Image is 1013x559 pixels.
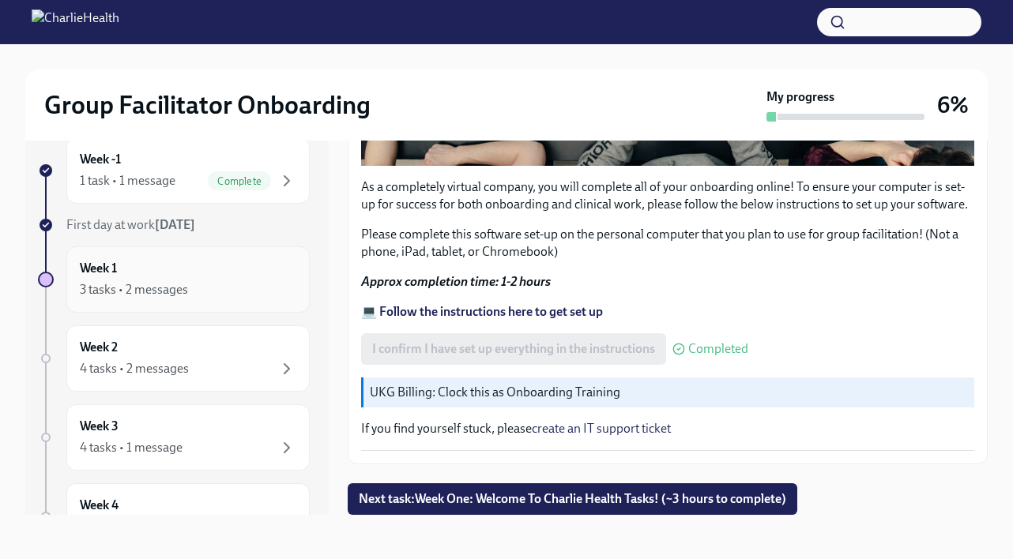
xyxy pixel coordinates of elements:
[532,421,671,436] a: create an IT support ticket
[361,304,603,319] a: 💻 Follow the instructions here to get set up
[44,89,371,121] h2: Group Facilitator Onboarding
[80,172,175,189] div: 1 task • 1 message
[80,281,188,298] div: 3 tasks • 2 messages
[359,491,786,507] span: Next task : Week One: Welcome To Charlie Health Tasks! (~3 hours to complete)
[370,384,968,401] p: UKG Billing: Clock this as Onboarding Training
[80,360,189,377] div: 4 tasks • 2 messages
[80,260,117,277] h6: Week 1
[155,217,195,232] strong: [DATE]
[66,217,195,232] span: First day at work
[348,483,797,515] button: Next task:Week One: Welcome To Charlie Health Tasks! (~3 hours to complete)
[937,91,969,119] h3: 6%
[80,439,183,456] div: 4 tasks • 1 message
[38,483,310,550] a: Week 4
[80,151,121,168] h6: Week -1
[361,178,974,213] p: As a completely virtual company, you will complete all of your onboarding online! To ensure your ...
[361,274,551,289] strong: Approx completion time: 1-2 hours
[32,9,119,35] img: CharlieHealth
[38,216,310,234] a: First day at work[DATE]
[80,418,119,435] h6: Week 3
[688,343,748,355] span: Completed
[766,88,834,106] strong: My progress
[38,325,310,392] a: Week 24 tasks • 2 messages
[38,246,310,313] a: Week 13 tasks • 2 messages
[361,420,974,437] p: If you find yourself stuck, please
[80,339,118,356] h6: Week 2
[361,226,974,261] p: Please complete this software set-up on the personal computer that you plan to use for group faci...
[38,404,310,471] a: Week 34 tasks • 1 message
[80,497,119,514] h6: Week 4
[208,175,271,187] span: Complete
[38,137,310,204] a: Week -11 task • 1 messageComplete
